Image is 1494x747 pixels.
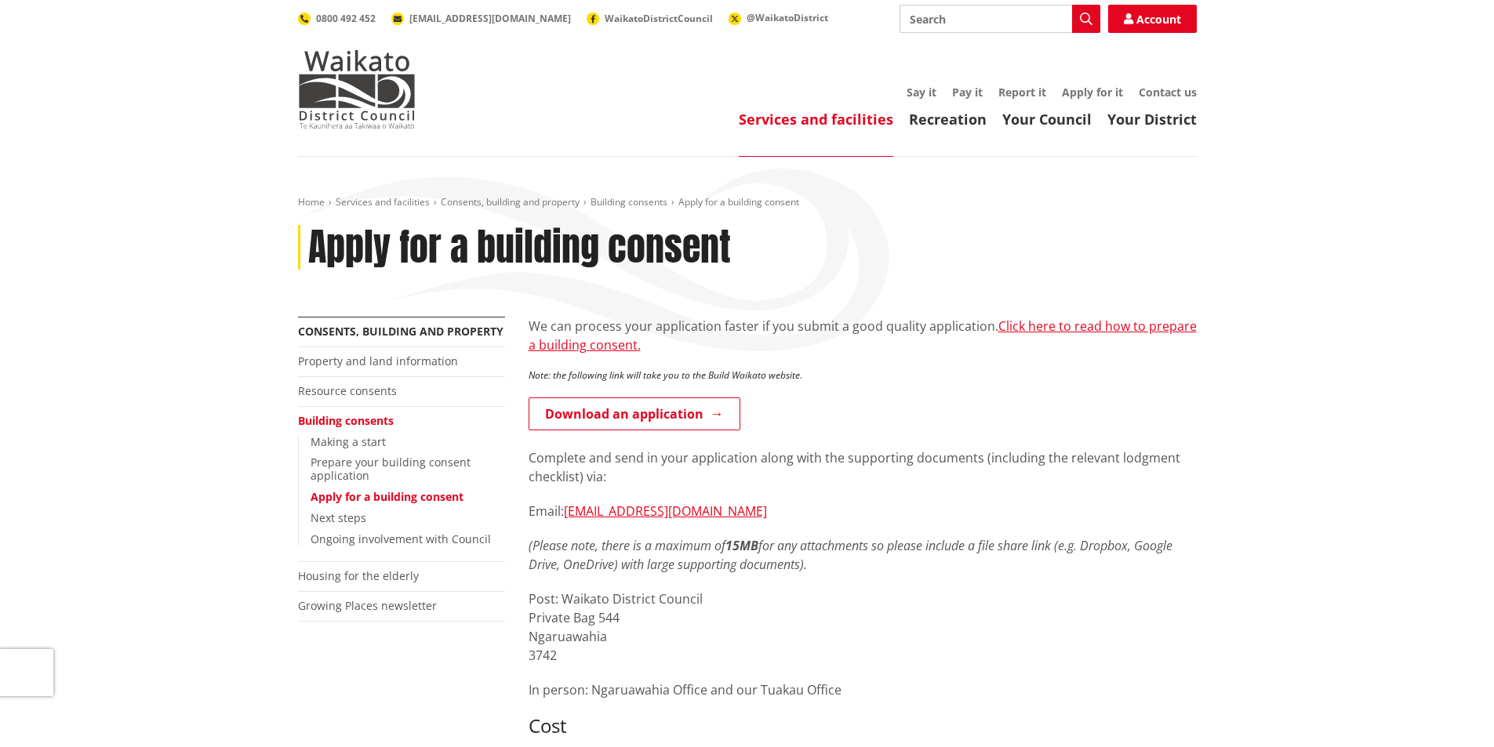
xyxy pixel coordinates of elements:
em: Note: the following link will take you to the Build Waikato website. [529,368,802,382]
a: Resource consents [298,383,397,398]
a: Home [298,195,325,209]
a: [EMAIL_ADDRESS][DOMAIN_NAME] [564,502,767,520]
span: WaikatoDistrictCouncil [605,12,713,25]
a: Contact us [1139,85,1197,100]
span: Apply for a building consent [678,195,799,209]
p: Complete and send in your application along with the supporting documents (including the relevant... [529,448,1197,486]
a: Your District [1107,110,1197,129]
nav: breadcrumb [298,196,1197,209]
a: Download an application [529,397,740,430]
a: Ongoing involvement with Council [311,531,491,546]
strong: 15MB [725,537,758,554]
a: @WaikatoDistrict [729,11,828,24]
input: Search input [900,5,1100,33]
p: Post: Waikato District Council Private Bag 544 Ngaruawahia 3742 [529,589,1197,665]
a: Consents, building and property [441,195,580,209]
a: Apply for a building consent [311,489,463,504]
a: Prepare your building consent application [311,455,471,483]
a: Recreation [909,110,987,129]
a: Apply for it [1062,85,1123,100]
a: Making a start [311,434,386,449]
a: Account [1108,5,1197,33]
a: Services and facilities [336,195,430,209]
span: 0800 492 452 [316,12,376,25]
a: Report it [998,85,1046,100]
img: Waikato District Council - Te Kaunihera aa Takiwaa o Waikato [298,50,416,129]
a: Growing Places newsletter [298,598,437,613]
a: Property and land information [298,354,458,368]
h1: Apply for a building consent [308,225,731,270]
p: Email: [529,502,1197,520]
a: Pay it [952,85,983,100]
a: Click here to read how to prepare a building consent. [529,317,1197,354]
a: Building consents [591,195,667,209]
a: Say it [907,85,936,100]
a: Consents, building and property [298,324,503,339]
a: Housing for the elderly [298,568,419,583]
span: [EMAIL_ADDRESS][DOMAIN_NAME] [409,12,571,25]
p: We can process your application faster if you submit a good quality application. [529,317,1197,354]
em: (Please note, there is a maximum of for any attachments so please include a file share link (e.g.... [529,537,1172,573]
a: [EMAIL_ADDRESS][DOMAIN_NAME] [391,12,571,25]
a: WaikatoDistrictCouncil [587,12,713,25]
a: Building consents [298,413,394,428]
span: @WaikatoDistrict [747,11,828,24]
a: Your Council [1002,110,1092,129]
a: Services and facilities [739,110,893,129]
p: In person: Ngaruawahia Office and our Tuakau Office [529,680,1197,699]
a: Next steps [311,510,366,525]
h3: Cost [529,715,1197,738]
a: 0800 492 452 [298,12,376,25]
